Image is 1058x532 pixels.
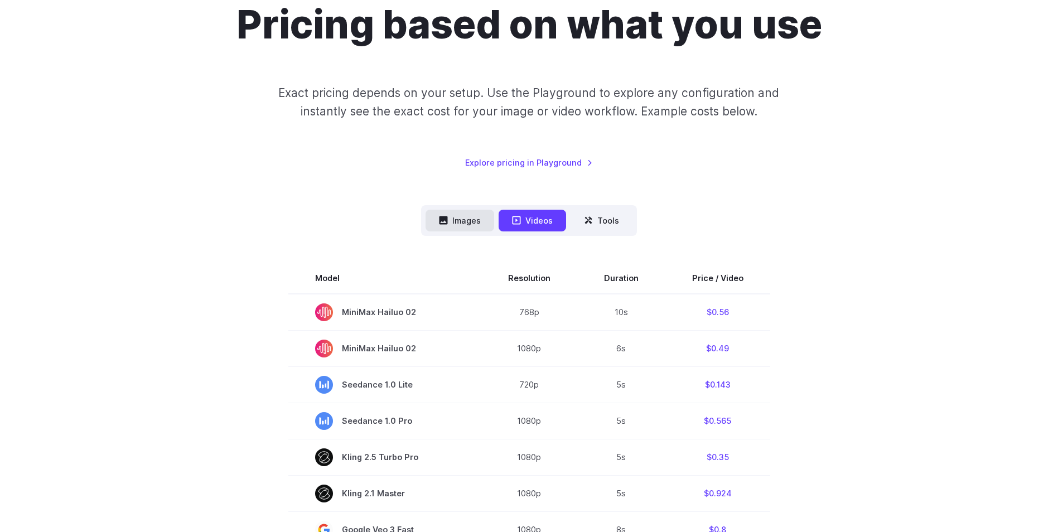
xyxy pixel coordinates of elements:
[665,366,770,403] td: $0.143
[577,294,665,331] td: 10s
[315,448,455,466] span: Kling 2.5 Turbo Pro
[577,263,665,294] th: Duration
[236,1,822,48] h1: Pricing based on what you use
[481,366,577,403] td: 720p
[577,403,665,439] td: 5s
[665,439,770,475] td: $0.35
[665,403,770,439] td: $0.565
[577,366,665,403] td: 5s
[665,475,770,511] td: $0.924
[426,210,494,231] button: Images
[481,263,577,294] th: Resolution
[481,439,577,475] td: 1080p
[315,485,455,502] span: Kling 2.1 Master
[577,475,665,511] td: 5s
[481,330,577,366] td: 1080p
[577,439,665,475] td: 5s
[315,376,455,394] span: Seedance 1.0 Lite
[315,303,455,321] span: MiniMax Hailuo 02
[257,84,800,121] p: Exact pricing depends on your setup. Use the Playground to explore any configuration and instantl...
[571,210,632,231] button: Tools
[481,294,577,331] td: 768p
[665,263,770,294] th: Price / Video
[465,156,593,169] a: Explore pricing in Playground
[481,475,577,511] td: 1080p
[315,412,455,430] span: Seedance 1.0 Pro
[665,330,770,366] td: $0.49
[499,210,566,231] button: Videos
[577,330,665,366] td: 6s
[315,340,455,357] span: MiniMax Hailuo 02
[665,294,770,331] td: $0.56
[288,263,481,294] th: Model
[481,403,577,439] td: 1080p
